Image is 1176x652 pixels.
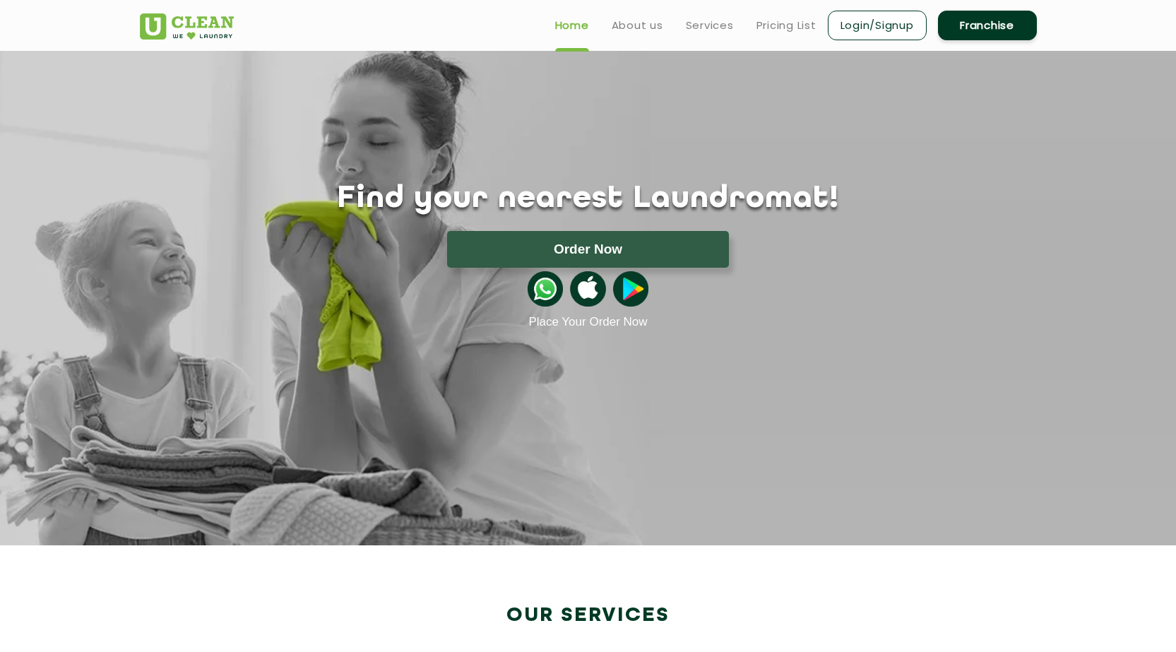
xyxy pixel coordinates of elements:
h1: Find your nearest Laundromat! [129,182,1047,217]
a: Services [686,17,734,34]
a: Home [555,17,589,34]
img: playstoreicon.png [613,271,648,307]
a: About us [612,17,663,34]
a: Franchise [938,11,1037,40]
img: UClean Laundry and Dry Cleaning [140,13,234,40]
img: whatsappicon.png [528,271,563,307]
a: Place Your Order Now [528,315,647,329]
img: apple-icon.png [570,271,605,307]
h2: Our Services [140,604,1037,627]
button: Order Now [447,231,729,268]
a: Pricing List [756,17,816,34]
a: Login/Signup [828,11,927,40]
